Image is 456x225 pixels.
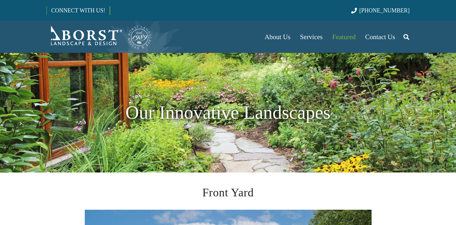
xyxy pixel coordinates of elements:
[300,33,322,41] span: Services
[359,7,410,14] span: [PHONE_NUMBER]
[351,7,409,14] a: [PHONE_NUMBER]
[47,3,110,18] a: CONNECT WITH US!
[365,33,395,41] span: Contact Us
[328,21,360,53] a: Featured
[360,21,400,53] a: Contact Us
[400,29,413,45] a: Search
[47,99,410,127] h1: Our Innovative Landscapes
[295,21,327,53] a: Services
[260,21,295,53] a: About Us
[85,184,372,201] h2: Front Yard
[47,24,152,50] a: Borst-Logo
[332,33,356,41] span: Featured
[264,33,290,41] span: About Us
